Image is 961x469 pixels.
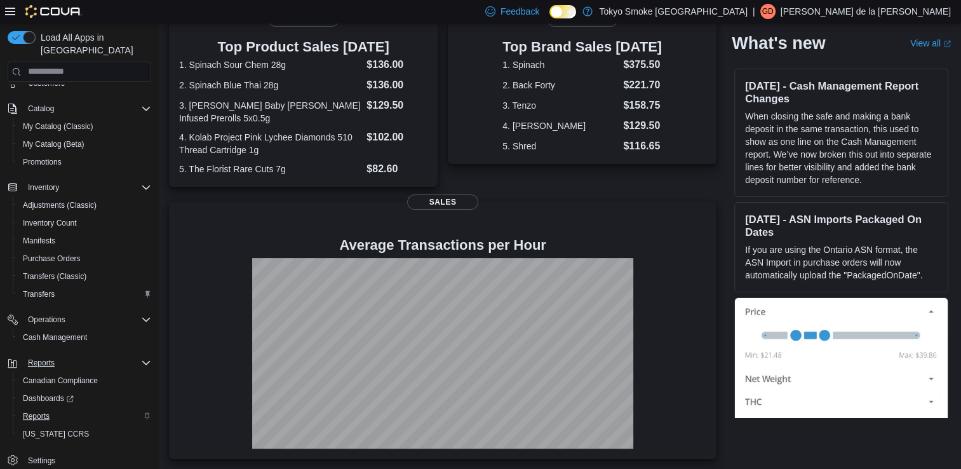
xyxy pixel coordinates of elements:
[13,329,156,346] button: Cash Management
[13,285,156,303] button: Transfers
[18,198,151,213] span: Adjustments (Classic)
[23,101,59,116] button: Catalog
[366,98,427,113] dd: $129.50
[18,373,151,388] span: Canadian Compliance
[179,58,361,71] dt: 1. Spinach Sour Chem 28g
[18,215,82,231] a: Inventory Count
[23,254,81,264] span: Purchase Orders
[23,101,151,116] span: Catalog
[407,194,478,210] span: Sales
[502,58,618,71] dt: 1. Spinach
[23,332,87,343] span: Cash Management
[18,233,60,248] a: Manifests
[179,39,427,55] h3: Top Product Sales [DATE]
[502,140,618,153] dt: 5. Shred
[13,407,156,425] button: Reports
[599,4,748,19] p: Tokyo Smoke [GEOGRAPHIC_DATA]
[23,452,151,468] span: Settings
[3,179,156,196] button: Inventory
[18,251,86,266] a: Purchase Orders
[3,354,156,372] button: Reports
[753,4,755,19] p: |
[13,118,156,135] button: My Catalog (Classic)
[18,251,151,266] span: Purchase Orders
[18,391,151,406] span: Dashboards
[760,4,776,19] div: Giuseppe de la Rosa
[13,196,156,214] button: Adjustments (Classic)
[623,118,662,133] dd: $129.50
[13,153,156,171] button: Promotions
[13,425,156,443] button: [US_STATE] CCRS
[23,157,62,167] span: Promotions
[13,372,156,390] button: Canadian Compliance
[502,39,662,55] h3: Top Brand Sales [DATE]
[179,238,706,253] h4: Average Transactions per Hour
[943,40,951,48] svg: External link
[28,315,65,325] span: Operations
[18,287,60,302] a: Transfers
[18,119,151,134] span: My Catalog (Classic)
[910,38,951,48] a: View allExternal link
[23,393,74,404] span: Dashboards
[18,198,102,213] a: Adjustments (Classic)
[623,139,662,154] dd: $116.65
[502,119,618,132] dt: 4. [PERSON_NAME]
[745,79,937,105] h3: [DATE] - Cash Management Report Changes
[13,250,156,268] button: Purchase Orders
[18,269,151,284] span: Transfers (Classic)
[18,119,98,134] a: My Catalog (Classic)
[502,79,618,92] dt: 2. Back Forty
[18,330,151,345] span: Cash Management
[3,451,156,469] button: Settings
[18,391,79,406] a: Dashboards
[23,200,97,210] span: Adjustments (Classic)
[23,236,55,246] span: Manifests
[179,79,361,92] dt: 2. Spinach Blue Thai 28g
[18,137,90,152] a: My Catalog (Beta)
[623,98,662,113] dd: $158.75
[13,214,156,232] button: Inventory Count
[13,232,156,250] button: Manifests
[13,268,156,285] button: Transfers (Classic)
[23,411,50,421] span: Reports
[18,287,151,302] span: Transfers
[18,233,151,248] span: Manifests
[549,5,576,18] input: Dark Mode
[732,33,825,53] h2: What's new
[23,376,98,386] span: Canadian Compliance
[745,213,937,238] h3: [DATE] - ASN Imports Packaged On Dates
[745,243,937,282] p: If you are using the Ontario ASN format, the ASN Import in purchase orders will now automatically...
[501,5,539,18] span: Feedback
[179,99,361,125] dt: 3. [PERSON_NAME] Baby [PERSON_NAME] Infused Prerolls 5x0.5g
[23,139,84,149] span: My Catalog (Beta)
[366,130,427,145] dd: $102.00
[23,429,89,439] span: [US_STATE] CCRS
[23,218,77,228] span: Inventory Count
[3,100,156,118] button: Catalog
[23,355,60,370] button: Reports
[366,161,427,177] dd: $82.60
[28,456,55,466] span: Settings
[762,4,774,19] span: Gd
[23,289,55,299] span: Transfers
[366,78,427,93] dd: $136.00
[23,180,151,195] span: Inventory
[36,31,151,57] span: Load All Apps in [GEOGRAPHIC_DATA]
[745,110,937,186] p: When closing the safe and making a bank deposit in the same transaction, this used to show as one...
[179,163,361,175] dt: 5. The Florist Rare Cuts 7g
[23,312,151,327] span: Operations
[23,121,93,132] span: My Catalog (Classic)
[25,5,82,18] img: Cova
[13,390,156,407] a: Dashboards
[18,330,92,345] a: Cash Management
[23,271,86,282] span: Transfers (Classic)
[781,4,951,19] p: [PERSON_NAME] de la [PERSON_NAME]
[28,358,55,368] span: Reports
[18,215,151,231] span: Inventory Count
[623,57,662,72] dd: $375.50
[18,137,151,152] span: My Catalog (Beta)
[18,426,94,442] a: [US_STATE] CCRS
[18,269,91,284] a: Transfers (Classic)
[18,409,151,424] span: Reports
[18,154,151,170] span: Promotions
